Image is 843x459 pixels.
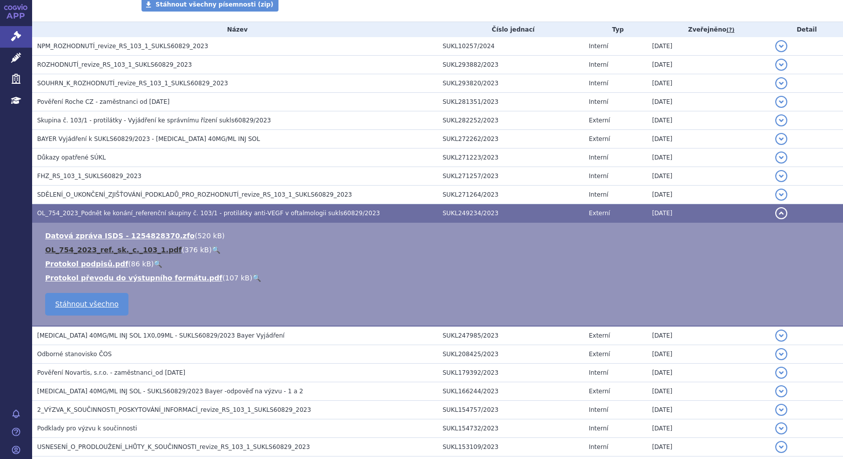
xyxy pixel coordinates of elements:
[438,93,584,111] td: SUKL281351/2023
[45,260,128,268] a: Protokol podpisů.pdf
[775,367,787,379] button: detail
[775,385,787,397] button: detail
[37,117,271,124] span: Skupina č. 103/1 - protilátky - Vyjádření ke správnímu řízení sukls60829/2023
[37,135,260,142] span: BAYER Vyjádření k SUKLS60829/2023 - EYLEA 40MG/ML INJ SOL
[45,245,833,255] li: ( )
[37,80,228,87] span: SOUHRN_K_ROZHODNUTÍ_revize_RS_103_1_SUKLS60829_2023
[154,260,162,268] a: 🔍
[45,246,182,254] a: OL_754_2023_ref._sk._c._103_1.pdf
[589,154,608,161] span: Interní
[438,204,584,223] td: SUKL249234/2023
[197,232,222,240] span: 520 kB
[438,56,584,74] td: SUKL293882/2023
[647,111,770,130] td: [DATE]
[32,22,438,37] th: Název
[647,204,770,223] td: [DATE]
[647,419,770,438] td: [DATE]
[589,425,608,432] span: Interní
[589,332,610,339] span: Externí
[156,1,273,8] span: Stáhnout všechny písemnosti (zip)
[212,246,220,254] a: 🔍
[775,59,787,71] button: detail
[589,173,608,180] span: Interní
[438,382,584,401] td: SUKL166244/2023
[37,210,380,217] span: OL_754_2023_Podnět ke konání_referenční skupiny č. 103/1 - protilátky anti-VEGF v oftalmologii su...
[589,443,608,450] span: Interní
[185,246,209,254] span: 376 kB
[589,117,610,124] span: Externí
[647,326,770,345] td: [DATE]
[225,274,250,282] span: 107 kB
[775,40,787,52] button: detail
[589,43,608,50] span: Interní
[37,173,142,180] span: FHZ_RS_103_1_SUKLS60829_2023
[775,96,787,108] button: detail
[37,61,192,68] span: ROZHODNUTÍ_revize_RS_103_1_SUKLS60829_2023
[131,260,151,268] span: 86 kB
[438,186,584,204] td: SUKL271264/2023
[45,232,195,240] a: Datová zpráva ISDS - 1254828370.zfo
[589,351,610,358] span: Externí
[775,170,787,182] button: detail
[37,351,112,358] span: Odborné stanovisko ČOS
[45,231,833,241] li: ( )
[647,148,770,167] td: [DATE]
[647,186,770,204] td: [DATE]
[37,43,208,50] span: NPM_ROZHODNUTÍ_revize_RS_103_1_SUKLS60829_2023
[589,61,608,68] span: Interní
[438,438,584,456] td: SUKL153109/2023
[252,274,261,282] a: 🔍
[438,130,584,148] td: SUKL272262/2023
[775,404,787,416] button: detail
[438,148,584,167] td: SUKL271223/2023
[37,369,185,376] span: Pověření Novartis, s.r.o. - zaměstnanci_od 4.7.2023
[37,191,352,198] span: SDĚLENÍ_O_UKONČENÍ_ZJIŠŤOVÁNÍ_PODKLADŮ_PRO_ROZHODNUTÍ_revize_RS_103_1_SUKLS60829_2023
[45,273,833,283] li: ( )
[589,135,610,142] span: Externí
[775,189,787,201] button: detail
[647,345,770,364] td: [DATE]
[589,80,608,87] span: Interní
[647,22,770,37] th: Zveřejněno
[37,425,137,432] span: Podklady pro výzvu k součinnosti
[45,293,128,316] a: Stáhnout všechno
[438,419,584,438] td: SUKL154732/2023
[647,438,770,456] td: [DATE]
[438,22,584,37] th: Číslo jednací
[37,332,285,339] span: EYLEA 40MG/ML INJ SOL 1X0,09ML - SUKLS60829/2023 Bayer Vyjádření
[647,93,770,111] td: [DATE]
[589,406,608,413] span: Interní
[37,388,303,395] span: EYLEA 40MG/ML INJ SOL - SUKLS60829/2023 Bayer -odpověď na výzvu - 1 a 2
[589,98,608,105] span: Interní
[37,98,170,105] span: Pověření Roche CZ - zaměstnanci od 22.11.2023
[438,37,584,56] td: SUKL10257/2024
[775,441,787,453] button: detail
[45,274,222,282] a: Protokol převodu do výstupního formátu.pdf
[589,388,610,395] span: Externí
[45,259,833,269] li: ( )
[438,401,584,419] td: SUKL154757/2023
[37,154,106,161] span: Důkazy opatřené SÚKL
[589,369,608,376] span: Interní
[589,191,608,198] span: Interní
[438,345,584,364] td: SUKL208425/2023
[727,27,735,34] abbr: (?)
[775,77,787,89] button: detail
[37,406,311,413] span: 2_VÝZVA_K_SOUČINNOSTI_POSKYTOVÁNÍ_INFORMACÍ_revize_RS_103_1_SUKLS60829_2023
[647,364,770,382] td: [DATE]
[647,56,770,74] td: [DATE]
[647,167,770,186] td: [DATE]
[775,151,787,164] button: detail
[438,167,584,186] td: SUKL271257/2023
[775,422,787,434] button: detail
[647,130,770,148] td: [DATE]
[37,443,310,450] span: USNESENÍ_O_PRODLOUŽENÍ_LHŮTY_K_SOUČINNOSTI_revize_RS_103_1_SUKLS60829_2023
[775,207,787,219] button: detail
[438,326,584,345] td: SUKL247985/2023
[438,364,584,382] td: SUKL179392/2023
[775,133,787,145] button: detail
[775,348,787,360] button: detail
[770,22,843,37] th: Detail
[775,330,787,342] button: detail
[438,111,584,130] td: SUKL282252/2023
